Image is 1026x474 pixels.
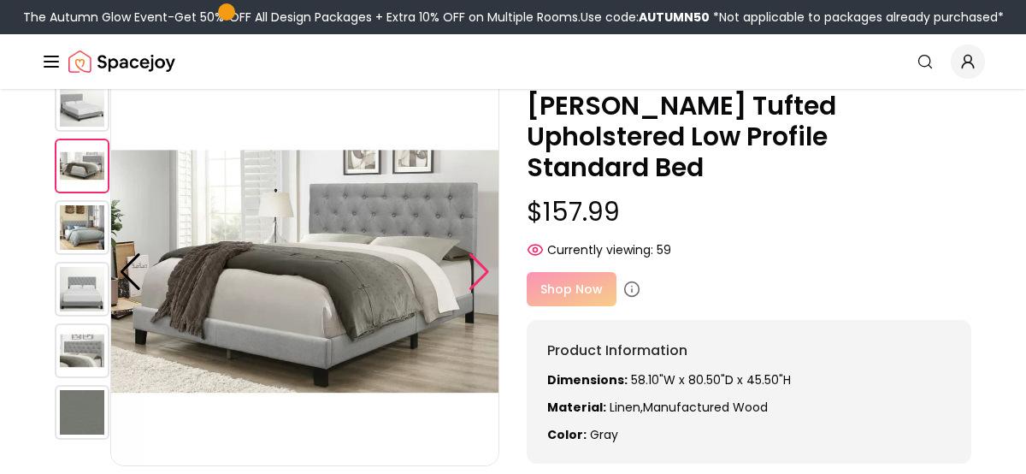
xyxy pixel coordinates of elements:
[639,9,710,26] b: AUTUMN50
[23,9,1004,26] div: The Autumn Glow Event-Get 50% OFF All Design Packages + Extra 10% OFF on Multiple Rooms.
[547,426,587,443] strong: Color:
[68,44,175,79] a: Spacejoy
[547,341,951,361] h6: Product Information
[547,399,606,416] strong: Material:
[55,77,109,132] img: https://storage.googleapis.com/spacejoy-main/assets/60ed9b57025412001db24b06/product_0_jlh7j22ejlff
[55,262,109,317] img: https://storage.googleapis.com/spacejoy-main/assets/60ed9b57025412001db24b06/product_3_46i7g2e5bh04
[547,241,653,258] span: Currently viewing:
[55,200,109,255] img: https://storage.googleapis.com/spacejoy-main/assets/60ed9b57025412001db24b06/product_2_28bh6kk47elg
[41,34,985,89] nav: Global
[610,399,768,416] span: Linen,Manufactured Wood
[55,139,109,193] img: https://storage.googleapis.com/spacejoy-main/assets/60ed9b57025412001db24b06/product_1_63n708nbd6d2
[55,385,109,440] img: https://storage.googleapis.com/spacejoy-main/assets/60ed9b57025412001db24b06/product_5_k9nl8fdd88ij
[547,371,628,388] strong: Dimensions:
[581,9,710,26] span: Use code:
[547,371,951,388] p: 58.10"W x 80.50"D x 45.50"H
[527,197,971,228] p: $157.99
[68,44,175,79] img: Spacejoy Logo
[55,323,109,378] img: https://storage.googleapis.com/spacejoy-main/assets/60ed9b57025412001db24b06/product_4_fkj4jchjm2ni
[710,9,1004,26] span: *Not applicable to packages already purchased*
[657,241,671,258] span: 59
[110,77,499,466] img: https://storage.googleapis.com/spacejoy-main/assets/60ed9b57025412001db24b06/product_1_63n708nbd6d2
[590,426,618,443] span: gray
[527,91,971,183] p: [PERSON_NAME] Tufted Upholstered Low Profile Standard Bed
